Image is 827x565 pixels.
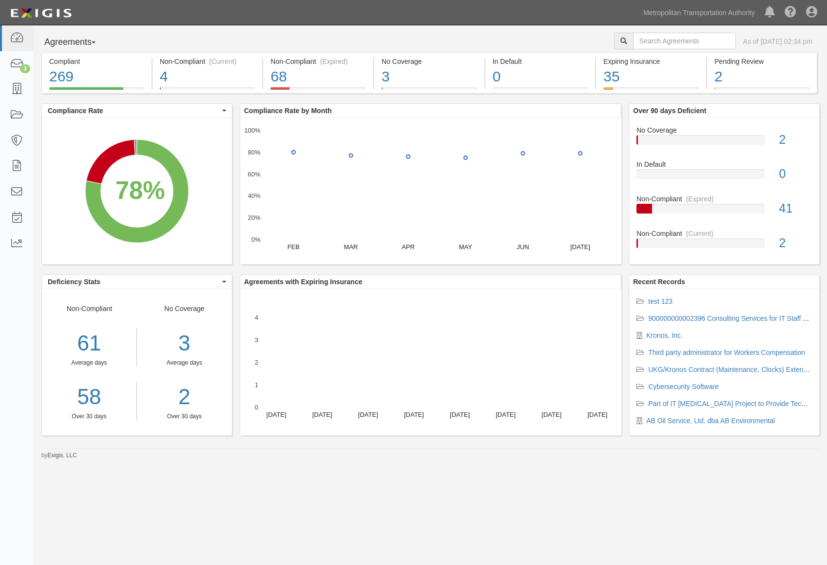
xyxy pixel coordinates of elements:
[42,328,136,359] div: 61
[42,359,136,367] div: Average days
[648,383,719,390] a: Cybersecurity Software
[382,66,477,87] div: 3
[636,229,812,256] a: Non-Compliant(Current)2
[255,336,258,344] text: 3
[344,243,358,251] text: MAR
[638,3,760,22] a: Metropolitan Transportation Authority
[633,107,706,115] b: Over 90 days Deficient
[160,57,255,66] div: Non-Compliant (Current)
[707,87,817,95] a: Pending Review2
[648,349,805,356] a: Third party administrator for Workers Compensation
[287,243,299,251] text: FEB
[240,118,621,264] svg: A chart.
[7,4,75,22] img: Logo
[772,200,819,217] div: 41
[270,57,366,66] div: Non-Compliant (Expired)
[629,194,819,204] div: Non-Compliant
[41,33,115,52] button: Agreements
[48,277,220,287] span: Deficiency Stats
[485,87,596,95] a: In Default0
[517,243,529,251] text: JUN
[20,64,30,73] div: 3
[244,107,332,115] b: Compliance Rate by Month
[248,214,260,221] text: 20%
[646,417,775,425] a: AB Oil Service, Ltd. dba AB Environmental
[686,194,714,204] div: (Expired)
[785,7,796,19] i: Help Center - Complianz
[633,278,685,286] b: Recent Records
[603,57,699,66] div: Expiring Insurance
[603,66,699,87] div: 35
[358,411,378,418] text: [DATE]
[248,170,260,177] text: 60%
[496,411,516,418] text: [DATE]
[636,159,812,194] a: In Default0
[596,87,706,95] a: Expiring Insurance35
[263,87,373,95] a: Non-Compliant(Expired)68
[450,411,470,418] text: [DATE]
[41,87,152,95] a: Compliant269
[144,382,225,412] a: 2
[115,173,165,208] div: 78%
[48,452,77,459] a: Exigis, LLC
[240,289,621,435] svg: A chart.
[144,412,225,421] div: Over 30 days
[570,243,590,251] text: [DATE]
[137,304,232,421] div: No Coverage
[42,275,232,289] button: Deficiency Stats
[244,278,363,286] b: Agreements with Expiring Insurance
[251,236,260,243] text: 0%
[374,87,484,95] a: No Coverage3
[772,234,819,252] div: 2
[244,127,261,134] text: 100%
[42,304,137,421] div: Non-Compliant
[42,412,136,421] div: Over 30 days
[629,159,819,169] div: In Default
[633,33,736,49] input: Search Agreements
[41,451,77,460] small: by
[248,149,260,156] text: 80%
[772,165,819,183] div: 0
[636,194,812,229] a: Non-Compliant(Expired)41
[255,359,258,366] text: 2
[459,243,472,251] text: MAY
[402,243,415,251] text: APR
[629,229,819,238] div: Non-Compliant
[266,411,286,418] text: [DATE]
[49,66,144,87] div: 269
[541,411,561,418] text: [DATE]
[772,131,819,149] div: 2
[270,66,366,87] div: 68
[255,314,258,321] text: 4
[636,125,812,160] a: No Coverage2
[42,382,136,412] a: 58
[320,57,348,66] div: (Expired)
[493,57,588,66] div: In Default
[648,366,816,373] a: UKG/Kronos Contract (Maintenance, Clocks) Extension
[382,57,477,66] div: No Coverage
[648,297,673,305] a: test 123
[209,57,236,66] div: (Current)
[646,331,683,339] a: Kronos, Inc.
[48,106,220,116] span: Compliance Rate
[248,192,260,199] text: 40%
[404,411,424,418] text: [DATE]
[714,66,809,87] div: 2
[686,229,713,238] div: (Current)
[255,381,258,389] text: 1
[42,118,232,264] svg: A chart.
[493,66,588,87] div: 0
[714,57,809,66] div: Pending Review
[629,125,819,135] div: No Coverage
[312,411,332,418] text: [DATE]
[42,104,232,117] button: Compliance Rate
[49,57,144,66] div: Compliant
[743,37,812,46] div: As of [DATE] 02:34 pm
[160,66,255,87] div: 4
[144,359,225,367] div: Average days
